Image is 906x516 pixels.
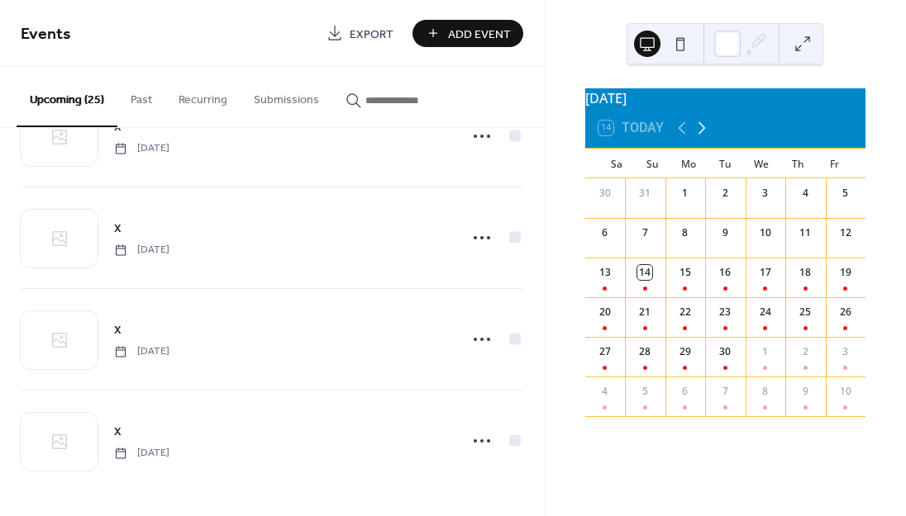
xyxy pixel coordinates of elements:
[838,186,853,201] div: 5
[743,149,780,178] div: We
[114,344,169,359] span: [DATE]
[798,305,813,320] div: 25
[598,265,613,280] div: 13
[114,220,122,238] span: X
[838,305,853,320] div: 26
[798,225,813,240] div: 11
[838,384,853,399] div: 10
[816,149,852,178] div: Fr
[838,265,853,280] div: 19
[758,225,773,240] div: 10
[637,384,652,399] div: 5
[798,344,813,359] div: 2
[718,225,732,240] div: 9
[678,186,693,201] div: 1
[598,384,613,399] div: 4
[678,344,693,359] div: 29
[637,344,652,359] div: 28
[758,305,773,320] div: 24
[114,422,122,441] a: X
[718,186,732,201] div: 2
[350,26,393,43] span: Export
[241,67,332,125] button: Submissions
[678,265,693,280] div: 15
[114,243,169,258] span: [DATE]
[598,149,635,178] div: Sa
[637,305,652,320] div: 21
[448,26,511,43] span: Add Event
[670,149,707,178] div: Mo
[114,446,169,461] span: [DATE]
[718,305,732,320] div: 23
[758,344,773,359] div: 1
[114,141,169,156] span: [DATE]
[798,265,813,280] div: 18
[758,384,773,399] div: 8
[637,265,652,280] div: 14
[114,219,122,238] a: X
[114,119,122,136] span: X
[780,149,816,178] div: Th
[598,186,613,201] div: 30
[598,305,613,320] div: 20
[635,149,671,178] div: Su
[598,344,613,359] div: 27
[114,424,122,441] span: X
[314,20,406,47] a: Export
[117,67,165,125] button: Past
[114,322,122,339] span: X
[637,186,652,201] div: 31
[678,384,693,399] div: 6
[838,344,853,359] div: 3
[718,344,732,359] div: 30
[412,20,523,47] button: Add Event
[585,88,865,108] div: [DATE]
[678,305,693,320] div: 22
[718,384,732,399] div: 7
[21,18,71,50] span: Events
[758,265,773,280] div: 17
[678,225,693,240] div: 8
[707,149,743,178] div: Tu
[598,225,613,240] div: 6
[798,384,813,399] div: 9
[798,186,813,201] div: 4
[17,67,117,127] button: Upcoming (25)
[838,225,853,240] div: 12
[165,67,241,125] button: Recurring
[718,265,732,280] div: 16
[758,186,773,201] div: 3
[114,320,122,339] a: X
[637,225,652,240] div: 7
